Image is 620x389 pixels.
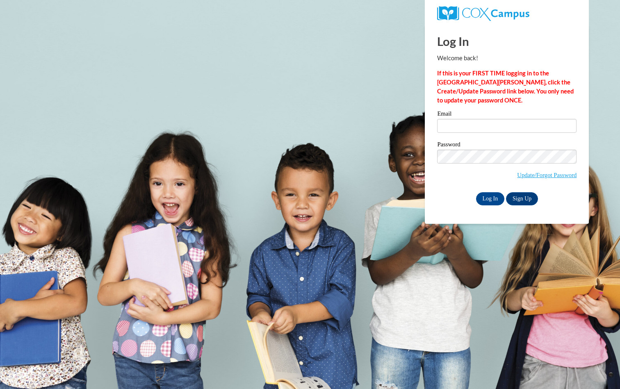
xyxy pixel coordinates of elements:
h1: Log In [437,33,577,50]
a: Sign Up [506,192,538,205]
strong: If this is your FIRST TIME logging in to the [GEOGRAPHIC_DATA][PERSON_NAME], click the Create/Upd... [437,70,574,104]
label: Email [437,111,577,119]
a: Update/Forgot Password [517,172,577,178]
p: Welcome back! [437,54,577,63]
label: Password [437,141,577,150]
img: COX Campus [437,6,529,21]
input: Log In [476,192,505,205]
iframe: Button to launch messaging window [587,356,613,382]
a: COX Campus [437,6,577,21]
